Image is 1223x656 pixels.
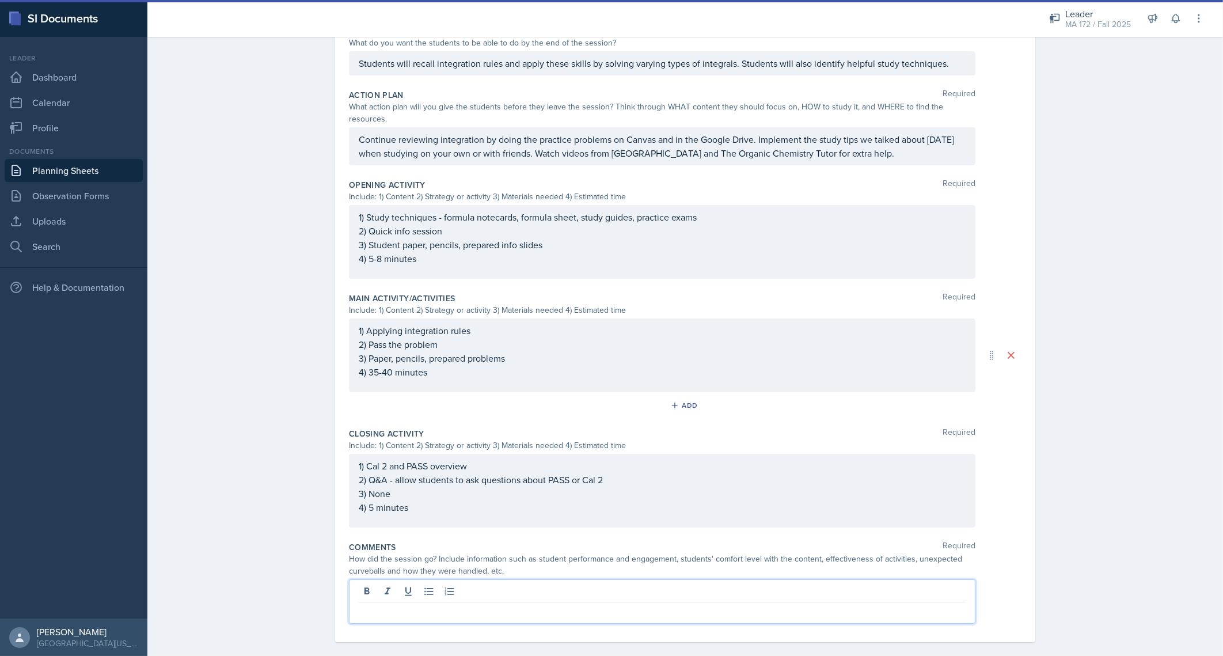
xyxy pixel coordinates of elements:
[5,210,143,233] a: Uploads
[943,428,975,439] span: Required
[359,224,966,238] p: 2) Quick info session
[359,324,966,338] p: 1) Applying integration rules
[1065,7,1131,21] div: Leader
[349,304,975,316] div: Include: 1) Content 2) Strategy or activity 3) Materials needed 4) Estimated time
[5,53,143,63] div: Leader
[349,541,396,553] label: Comments
[359,365,966,379] p: 4) 35-40 minutes
[359,351,966,365] p: 3) Paper, pencils, prepared problems
[5,66,143,89] a: Dashboard
[349,428,424,439] label: Closing Activity
[359,500,966,514] p: 4) 5 minutes
[349,553,975,577] div: How did the session go? Include information such as student performance and engagement, students'...
[673,401,698,410] div: Add
[667,397,704,414] button: Add
[5,146,143,157] div: Documents
[359,252,966,266] p: 4) 5-8 minutes
[349,37,975,49] div: What do you want the students to be able to do by the end of the session?
[943,89,975,101] span: Required
[37,626,138,638] div: [PERSON_NAME]
[349,179,426,191] label: Opening Activity
[359,132,966,160] p: Continue reviewing integration by doing the practice problems on Canvas and in the Google Drive. ...
[349,191,975,203] div: Include: 1) Content 2) Strategy or activity 3) Materials needed 4) Estimated time
[359,459,966,473] p: 1) Cal 2 and PASS overview
[5,235,143,258] a: Search
[943,179,975,191] span: Required
[943,293,975,304] span: Required
[359,56,966,70] p: Students will recall integration rules and apply these skills by solving varying types of integra...
[359,473,966,487] p: 2) Q&A - allow students to ask questions about PASS or Cal 2
[349,101,975,125] div: What action plan will you give the students before they leave the session? Think through WHAT con...
[5,159,143,182] a: Planning Sheets
[359,238,966,252] p: 3) Student paper, pencils, prepared info slides
[359,487,966,500] p: 3) None
[5,276,143,299] div: Help & Documentation
[1065,18,1131,31] div: MA 172 / Fall 2025
[349,89,404,101] label: Action Plan
[359,210,966,224] p: 1) Study techniques - formula notecards, formula sheet, study guides, practice exams
[5,91,143,114] a: Calendar
[349,439,975,452] div: Include: 1) Content 2) Strategy or activity 3) Materials needed 4) Estimated time
[37,638,138,649] div: [GEOGRAPHIC_DATA][US_STATE] in [GEOGRAPHIC_DATA]
[349,293,455,304] label: Main Activity/Activities
[359,338,966,351] p: 2) Pass the problem
[5,184,143,207] a: Observation Forms
[943,541,975,553] span: Required
[5,116,143,139] a: Profile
